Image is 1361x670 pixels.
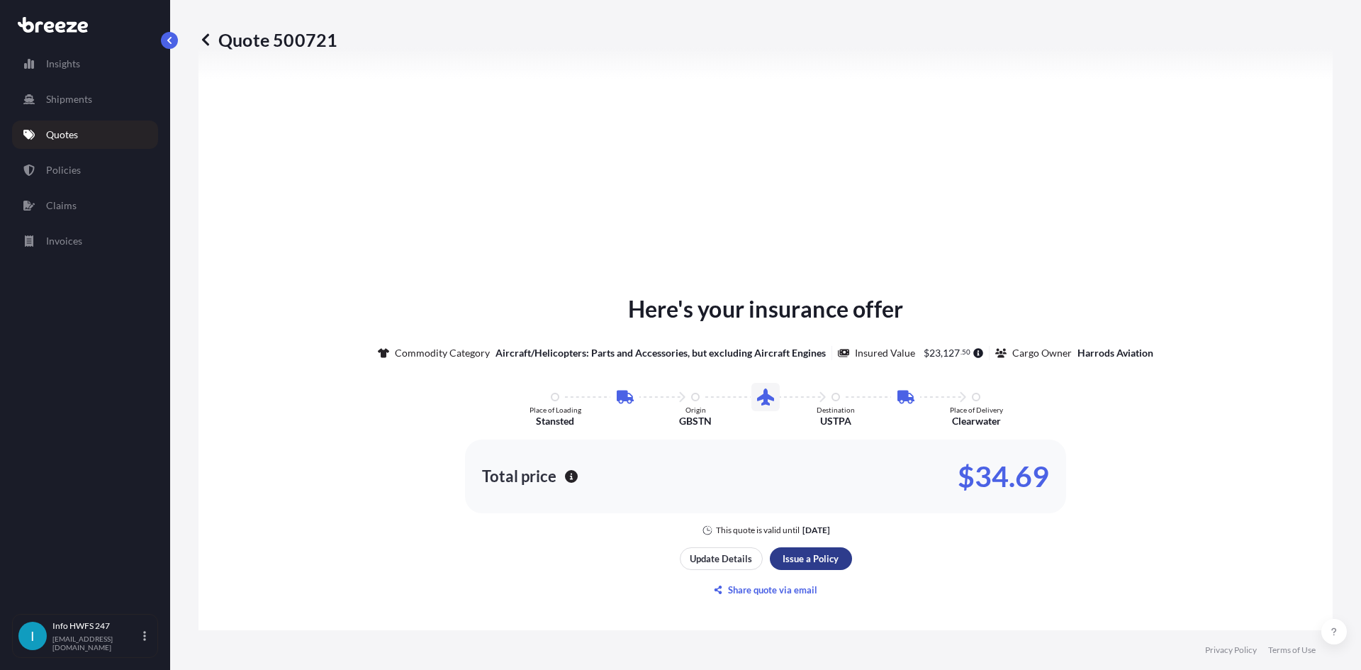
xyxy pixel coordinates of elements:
a: Quotes [12,121,158,149]
button: Share quote via email [680,579,852,601]
p: $34.69 [958,465,1049,488]
button: Issue a Policy [770,547,852,570]
span: . [960,350,962,354]
p: Issue a Policy [783,552,839,566]
span: $ [924,348,929,358]
p: Insured Value [855,346,915,360]
p: Invoices [46,234,82,248]
p: Insights [46,57,80,71]
p: Shipments [46,92,92,106]
p: Stansted [536,414,574,428]
p: Policies [46,163,81,177]
p: Destination [817,406,855,414]
p: Share quote via email [728,583,817,597]
p: Here's your insurance offer [628,292,903,326]
p: [EMAIL_ADDRESS][DOMAIN_NAME] [52,635,140,652]
p: Commodity Category [395,346,490,360]
button: Update Details [680,547,763,570]
p: Total price [482,469,556,484]
p: Cargo Owner [1012,346,1072,360]
span: 127 [943,348,960,358]
p: Place of Delivery [950,406,1003,414]
a: Insights [12,50,158,78]
a: Privacy Policy [1205,644,1257,656]
p: Clearwater [952,414,1001,428]
span: I [30,629,35,643]
a: Terms of Use [1268,644,1316,656]
span: 50 [962,350,970,354]
p: Update Details [690,552,752,566]
p: Quote 500721 [198,28,337,51]
p: Place of Loading [530,406,581,414]
a: Policies [12,156,158,184]
a: Claims [12,191,158,220]
span: , [941,348,943,358]
span: 23 [929,348,941,358]
p: Harrods Aviation [1077,346,1153,360]
a: Shipments [12,85,158,113]
p: Claims [46,199,77,213]
p: This quote is valid until [716,525,800,536]
p: Aircraft/Helicopters: Parts and Accessories, but excluding Aircraft Engines [495,346,826,360]
p: Info HWFS 247 [52,620,140,632]
a: Invoices [12,227,158,255]
p: USTPA [820,414,851,428]
p: GBSTN [679,414,712,428]
p: [DATE] [802,525,830,536]
p: Quotes [46,128,78,142]
p: Origin [685,406,706,414]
